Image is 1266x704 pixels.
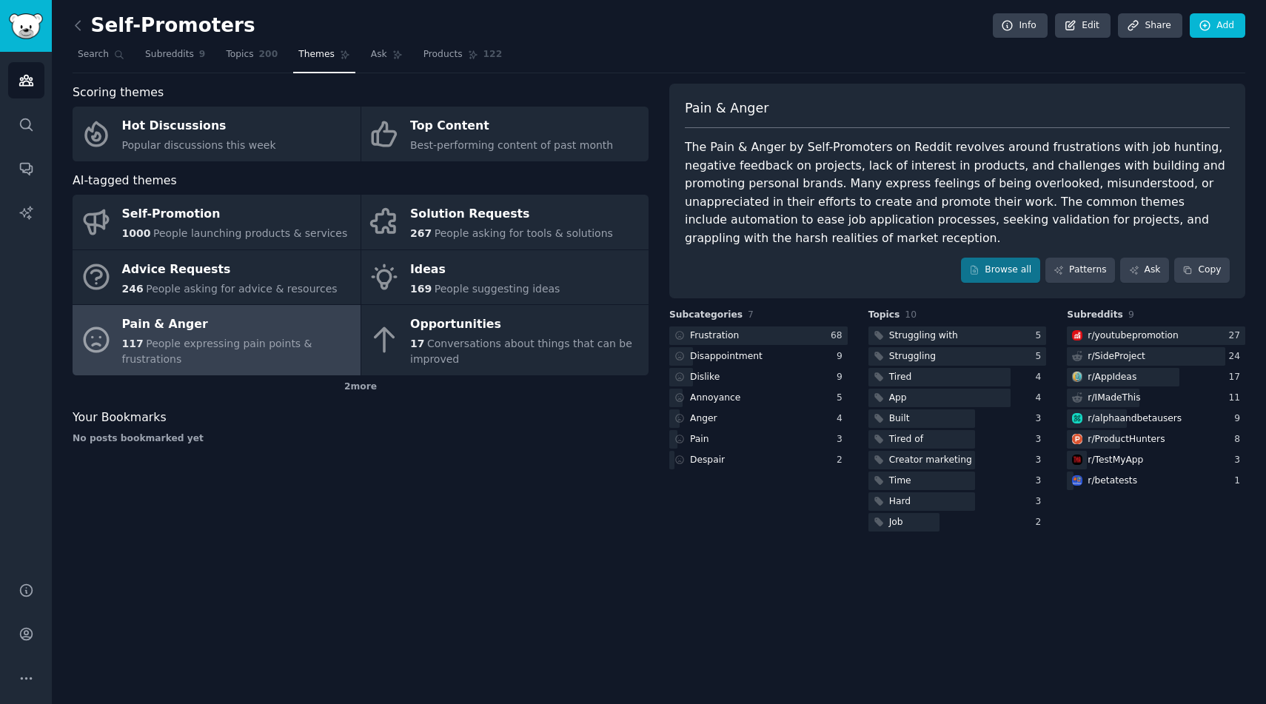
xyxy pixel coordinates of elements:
div: r/ TestMyApp [1088,454,1143,467]
span: Popular discussions this week [122,139,276,151]
a: Advice Requests246People asking for advice & resources [73,250,361,305]
div: Frustration [690,329,739,343]
div: Self-Promotion [122,203,348,227]
span: 10 [905,309,917,320]
div: 3 [1036,412,1047,426]
a: Time3 [868,472,1047,490]
a: Edit [1055,13,1111,38]
img: alphaandbetausers [1072,413,1082,423]
a: Creator marketing3 [868,451,1047,469]
div: No posts bookmarked yet [73,432,649,446]
div: Despair [690,454,725,467]
a: alphaandbetausersr/alphaandbetausers9 [1067,409,1245,428]
a: Annoyance5 [669,389,848,407]
div: 27 [1228,329,1245,343]
div: 5 [1036,350,1047,363]
a: r/IMadeThis11 [1067,389,1245,407]
a: Solution Requests267People asking for tools & solutions [361,195,649,249]
a: ProductHuntersr/ProductHunters8 [1067,430,1245,449]
a: Hard3 [868,492,1047,511]
a: Search [73,43,130,73]
span: Subreddits [145,48,194,61]
div: Dislike [690,371,720,384]
a: Browse all [961,258,1040,283]
span: 1000 [122,227,151,239]
a: Pain & Anger117People expressing pain points & frustrations [73,305,361,375]
div: Creator marketing [889,454,972,467]
span: Search [78,48,109,61]
div: Annoyance [690,392,740,405]
span: Your Bookmarks [73,409,167,427]
a: Subreddits9 [140,43,210,73]
div: 2 more [73,375,649,399]
div: 3 [1036,433,1047,446]
h2: Self-Promoters [73,14,255,38]
img: TestMyApp [1072,455,1082,465]
span: AI-tagged themes [73,172,177,190]
div: r/ ProductHunters [1088,433,1165,446]
span: Themes [298,48,335,61]
div: r/ betatests [1088,475,1137,488]
div: r/ AppIdeas [1088,371,1136,384]
div: 5 [1036,329,1047,343]
div: 5 [837,392,848,405]
div: 3 [1036,495,1047,509]
a: Struggling with5 [868,326,1047,345]
div: 24 [1228,350,1245,363]
div: Solution Requests [410,203,613,227]
a: Themes [293,43,355,73]
a: Tired of3 [868,430,1047,449]
span: People launching products & services [153,227,347,239]
a: Self-Promotion1000People launching products & services [73,195,361,249]
div: Pain [690,433,709,446]
a: Anger4 [669,409,848,428]
span: 122 [483,48,503,61]
span: 200 [259,48,278,61]
img: betatests [1072,475,1082,486]
div: r/ alphaandbetausers [1088,412,1182,426]
a: Products122 [418,43,507,73]
span: 17 [410,338,424,349]
button: Copy [1174,258,1230,283]
a: Ask [1120,258,1169,283]
div: r/ SideProject [1088,350,1145,363]
a: Dislike9 [669,368,848,386]
a: Pain3 [669,430,848,449]
a: Add [1190,13,1245,38]
div: Built [889,412,910,426]
span: Pain & Anger [685,99,768,118]
a: betatestsr/betatests1 [1067,472,1245,490]
img: AppIdeas [1072,372,1082,382]
div: 3 [1036,475,1047,488]
span: Best-performing content of past month [410,139,613,151]
span: 7 [748,309,754,320]
a: Top ContentBest-performing content of past month [361,107,649,161]
a: Patterns [1045,258,1115,283]
div: r/ IMadeThis [1088,392,1140,405]
div: 9 [1234,412,1245,426]
div: 4 [1036,371,1047,384]
span: Subcategories [669,309,743,322]
img: ProductHunters [1072,434,1082,444]
a: Tired4 [868,368,1047,386]
div: Advice Requests [122,258,338,281]
div: App [889,392,907,405]
div: Struggling with [889,329,958,343]
div: 1 [1234,475,1245,488]
a: TestMyAppr/TestMyApp3 [1067,451,1245,469]
img: GummySearch logo [9,13,43,39]
span: People asking for tools & solutions [435,227,613,239]
div: 8 [1234,433,1245,446]
img: youtubepromotion [1072,330,1082,341]
span: Topics [868,309,900,322]
a: Share [1118,13,1182,38]
div: 2 [837,454,848,467]
a: Ideas169People suggesting ideas [361,250,649,305]
span: 9 [1128,309,1134,320]
span: 9 [199,48,206,61]
a: Ask [366,43,408,73]
div: 3 [837,433,848,446]
a: Hot DiscussionsPopular discussions this week [73,107,361,161]
div: Time [889,475,911,488]
div: Pain & Anger [122,313,353,337]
